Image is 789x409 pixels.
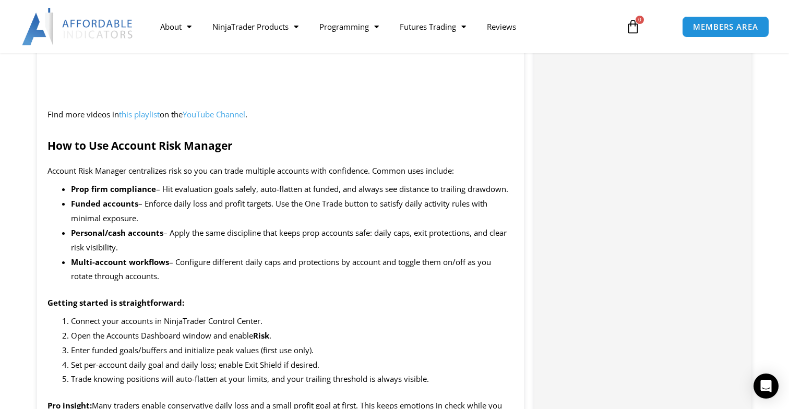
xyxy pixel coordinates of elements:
a: Reviews [476,15,527,39]
span: – Apply the same discipline that keeps prop accounts safe: daily caps, exit protections, and clea... [71,227,507,252]
span: Enter funded goals/buffers and initialize peak values (first use only). [71,345,314,355]
div: Open Intercom Messenger [754,374,779,399]
span: – Enforce daily loss and profit targets. Use the One Trade button to satisfy daily activity rules... [71,198,487,223]
a: MEMBERS AREA [682,16,769,38]
a: 0 [610,11,656,42]
a: this playlist [119,109,160,119]
span: Open the Accounts Dashboard window and enable [71,330,253,341]
a: Futures Trading [389,15,476,39]
a: Programming [309,15,389,39]
span: Connect your accounts in NinjaTrader Control Center. [71,316,262,326]
a: NinjaTrader Products [202,15,309,39]
b: Multi-account workflows [71,257,169,267]
img: LogoAI | Affordable Indicators – NinjaTrader [22,8,134,45]
nav: Menu [150,15,615,39]
span: 0 [636,16,644,24]
span: – Hit evaluation goals safely, auto-flatten at funded, and always see distance to trailing drawdown. [156,184,508,194]
span: on the [160,109,183,119]
span: MEMBERS AREA [693,23,758,31]
span: Account Risk Manager centralizes risk so you can trade multiple accounts with confidence. Common ... [47,165,454,176]
span: Set per-account daily goal and daily loss; enable Exit Shield if desired. [71,359,319,370]
b: Getting started is straightforward: [47,297,184,308]
span: . [245,109,247,119]
a: About [150,15,202,39]
b: Risk [253,330,269,341]
strong: How to Use Account Risk Manager [47,138,233,153]
b: Funded accounts [71,198,138,209]
span: Trade knowing positions will auto-flatten at your limits, and your trailing threshold is always v... [71,374,429,384]
span: – Configure different daily caps and protections by account and toggle them on/off as you rotate ... [71,257,491,282]
span: . [269,330,271,341]
a: YouTube Channel [183,109,245,119]
b: Personal/cash accounts [71,227,163,238]
span: Find more videos in [47,109,119,119]
b: Prop firm compliance [71,184,156,194]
